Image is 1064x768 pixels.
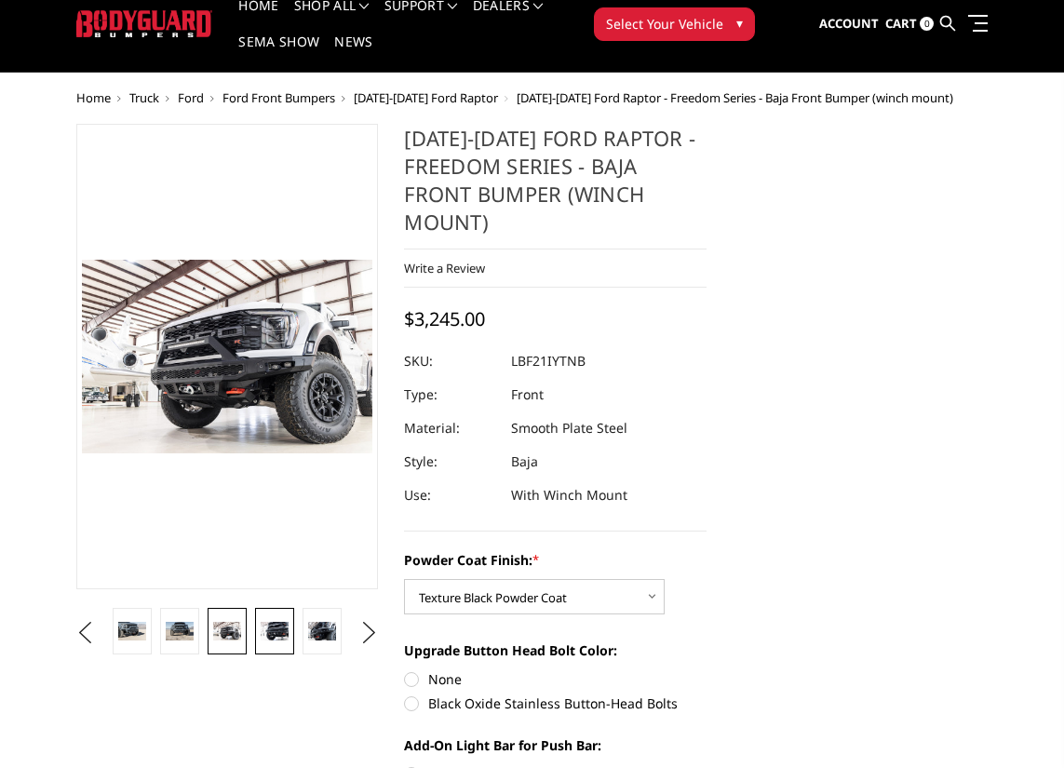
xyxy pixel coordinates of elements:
span: 0 [920,17,934,31]
button: Previous [72,619,100,647]
span: Account [819,15,879,32]
a: Write a Review [404,260,485,276]
iframe: Chat Widget [971,679,1064,768]
img: 2021-2025 Ford Raptor - Freedom Series - Baja Front Bumper (winch mount) [308,622,335,640]
a: News [334,35,372,72]
span: [DATE]-[DATE] Ford Raptor - Freedom Series - Baja Front Bumper (winch mount) [517,89,953,106]
span: Select Your Vehicle [606,14,723,34]
label: Upgrade Button Head Bolt Color: [404,640,707,660]
dt: Use: [404,478,497,512]
button: Next [355,619,383,647]
dt: Material: [404,411,497,445]
img: 2021-2025 Ford Raptor - Freedom Series - Baja Front Bumper (winch mount) [261,622,288,640]
a: [DATE]-[DATE] Ford Raptor [354,89,498,106]
a: Ford [178,89,204,106]
a: Ford Front Bumpers [222,89,335,106]
label: Black Oxide Stainless Button-Head Bolts [404,694,707,713]
span: $3,245.00 [404,306,485,331]
label: Add-On Light Bar for Push Bar: [404,735,707,755]
span: ▾ [736,13,743,33]
dd: Baja [511,445,538,478]
img: BODYGUARD BUMPERS [76,10,213,37]
dd: With Winch Mount [511,478,627,512]
h1: [DATE]-[DATE] Ford Raptor - Freedom Series - Baja Front Bumper (winch mount) [404,124,707,249]
a: SEMA Show [238,35,319,72]
button: Select Your Vehicle [594,7,755,41]
label: Powder Coat Finish: [404,550,707,570]
a: Home [76,89,111,106]
label: None [404,669,707,689]
dd: LBF21IYTNB [511,344,586,378]
dt: SKU: [404,344,497,378]
a: Truck [129,89,159,106]
dd: Smooth Plate Steel [511,411,627,445]
dt: Style: [404,445,497,478]
dt: Type: [404,378,497,411]
dd: Front [511,378,544,411]
img: 2021-2025 Ford Raptor - Freedom Series - Baja Front Bumper (winch mount) [213,622,240,640]
img: 2021-2025 Ford Raptor - Freedom Series - Baja Front Bumper (winch mount) [166,622,193,640]
span: Cart [885,15,917,32]
a: 2021-2025 Ford Raptor - Freedom Series - Baja Front Bumper (winch mount) [76,124,379,589]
